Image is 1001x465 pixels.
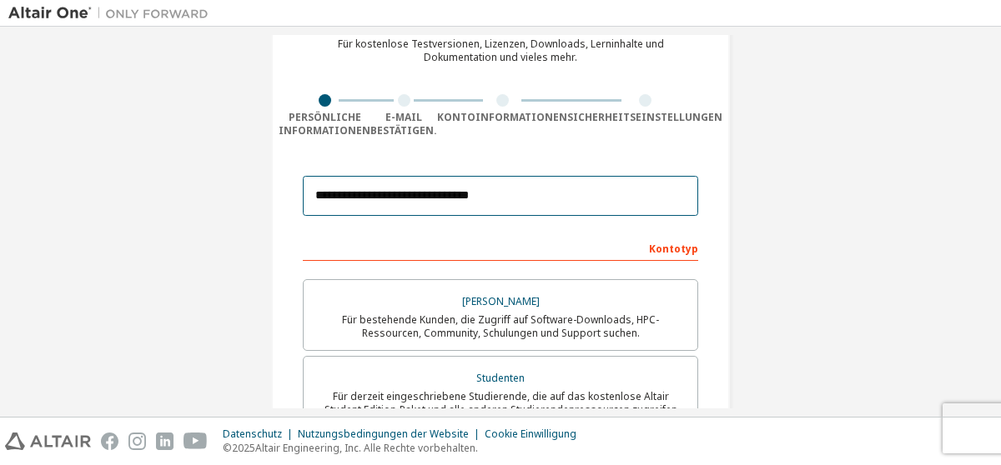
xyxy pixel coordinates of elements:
font: Kontoinformationen [437,110,567,124]
font: E-Mail bestätigen. [370,110,437,137]
font: [PERSON_NAME] [462,294,540,308]
font: Für derzeit eingeschriebene Studierende, die auf das kostenlose Altair Student Edition-Paket und ... [324,389,677,430]
font: Cookie Einwilligung [485,427,576,441]
img: linkedin.svg [156,432,174,450]
font: Sicherheitseinstellungen [567,110,722,124]
font: Datenschutz [223,427,282,441]
font: Altair Engineering, Inc. Alle Rechte vorbehalten. [255,441,478,455]
font: Für bestehende Kunden, die Zugriff auf Software-Downloads, HPC-Ressourcen, Community, Schulungen ... [342,312,659,340]
img: Altair One [8,5,217,22]
font: Persönliche Informationen [279,110,370,137]
img: altair_logo.svg [5,432,91,450]
font: 2025 [232,441,255,455]
font: Nutzungsbedingungen der Website [298,427,469,441]
font: Dokumentation und vieles mehr. [424,50,577,64]
font: Für kostenlose Testversionen, Lizenzen, Downloads, Lerninhalte und [338,37,664,51]
img: youtube.svg [184,432,208,450]
img: facebook.svg [101,432,118,450]
font: Kontotyp [649,242,698,256]
img: instagram.svg [128,432,146,450]
font: Studenten [476,371,525,385]
font: © [223,441,232,455]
